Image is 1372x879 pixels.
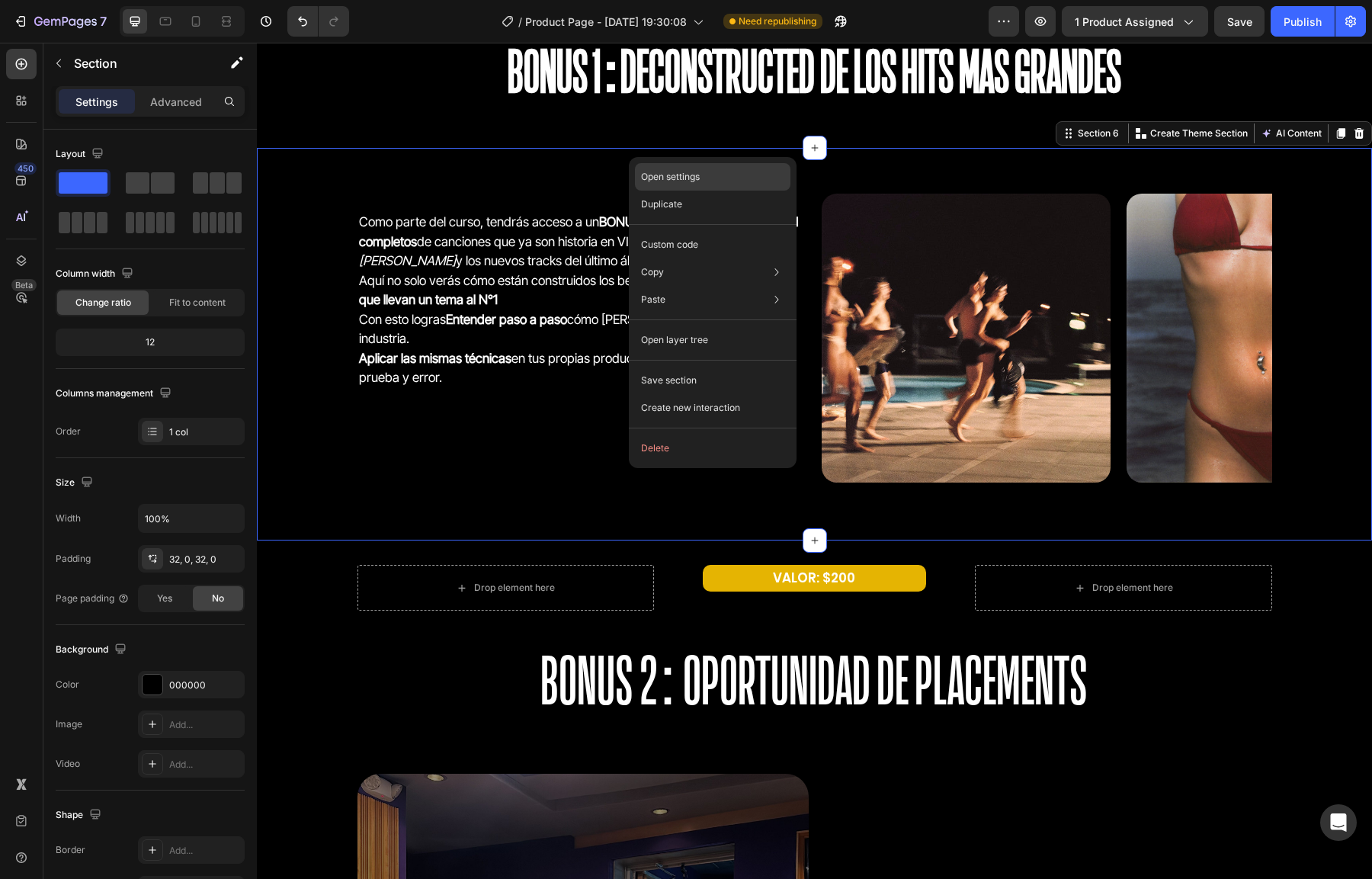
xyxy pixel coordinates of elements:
[635,435,790,462] button: Delete
[287,6,349,37] div: Undo/Redo
[56,425,81,438] div: Order
[641,333,708,347] p: Open layer tree
[217,539,298,551] div: Drop element here
[1062,6,1208,37] button: 1 product assigned
[75,296,131,310] span: Change ratio
[157,592,172,605] span: Yes
[641,170,700,184] p: Open settings
[447,524,668,547] p: VALOR: $200
[818,84,865,98] div: Section 6
[169,844,241,858] div: Add...
[56,805,104,826] div: Shape
[74,54,199,72] p: Section
[56,640,130,660] div: Background
[893,84,991,98] p: Create Theme Section
[102,191,524,226] i: “TuChat" y " [PERSON_NAME]
[1001,82,1068,100] button: AI Content
[641,374,697,387] p: Save section
[169,758,241,772] div: Add...
[1075,14,1174,30] span: 1 product assigned
[6,6,114,37] button: 7
[56,264,136,284] div: Column width
[56,678,79,691] div: Color
[1320,804,1357,841] div: Open Intercom Messenger
[189,269,310,284] strong: Entender paso a paso
[565,151,854,440] img: [object Object]
[56,512,81,525] div: Width
[284,603,831,672] span: BONUS 2: OPORTUNIDAD DE PLACEMENTS
[56,717,82,731] div: Image
[102,172,542,207] strong: deconstructed completos
[169,678,241,692] div: 000000
[56,144,107,165] div: Layout
[56,383,175,404] div: Columns management
[641,197,682,211] p: Duplicate
[14,162,37,175] div: 450
[102,308,255,323] strong: Aplicar las mismas técnicas
[169,553,241,566] div: 32, 0, 32, 0
[641,293,665,306] p: Paste
[75,94,118,110] p: Settings
[150,94,202,110] p: Advanced
[56,757,80,771] div: Video
[56,552,91,566] div: Padding
[56,473,96,493] div: Size
[11,279,37,291] div: Beta
[1284,14,1322,30] div: Publish
[641,265,664,279] p: Copy
[169,425,241,439] div: 1 col
[169,296,226,310] span: Fit to content
[169,718,241,732] div: Add...
[100,12,107,30] p: 7
[641,238,698,252] p: Custom code
[101,130,552,366] h2: Como parte del curso, tendrás acceso a un : los de canciones que ya son historia en VIVO, incluye...
[870,151,1159,440] img: [object Object]
[1271,6,1335,37] button: Publish
[139,505,244,532] input: Auto
[59,332,242,353] div: 12
[257,43,1372,879] iframe: Design area
[56,592,130,605] div: Page padding
[1227,15,1252,28] span: Save
[525,14,687,30] span: Product Page - [DATE] 19:30:08
[641,400,740,415] p: Create new interaction
[342,172,439,187] strong: BONUS exclusivo
[518,14,522,30] span: /
[56,843,85,857] div: Border
[212,592,224,605] span: No
[835,539,916,551] div: Drop element here
[1214,6,1265,37] button: Save
[739,14,816,28] span: Need republishing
